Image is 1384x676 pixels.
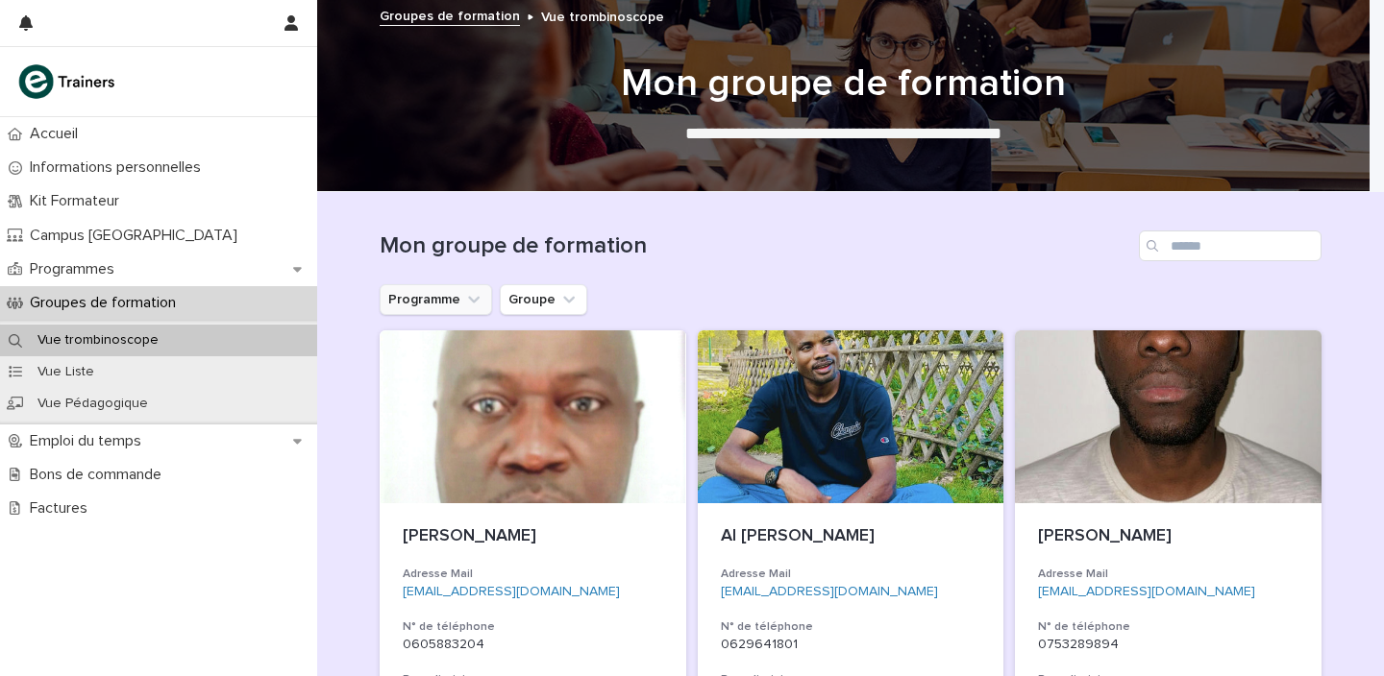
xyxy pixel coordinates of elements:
p: 0605883204 [403,637,663,653]
h3: N° de téléphone [721,619,981,635]
p: Informations personnelles [22,158,216,177]
h1: Mon groupe de formation [373,60,1315,107]
a: [EMAIL_ADDRESS][DOMAIN_NAME] [721,585,938,598]
p: 0629641801 [721,637,981,653]
h1: Mon groupe de formation [380,232,1131,260]
a: [EMAIL_ADDRESS][DOMAIN_NAME] [1038,585,1255,598]
p: Bons de commande [22,466,177,484]
p: Groupes de formation [22,294,191,312]
h3: N° de téléphone [1038,619,1298,635]
img: K0CqGN7SDeD6s4JG8KQk [15,62,121,101]
a: [EMAIL_ADDRESS][DOMAIN_NAME] [403,585,620,598]
p: Kit Formateur [22,192,135,210]
p: [PERSON_NAME] [403,526,663,547]
h3: Adresse Mail [403,567,663,582]
button: Groupe [500,284,587,315]
p: Accueil [22,125,93,143]
input: Search [1139,230,1322,261]
p: Vue Pédagogique [22,396,163,412]
p: Al [PERSON_NAME] [721,526,981,547]
p: Campus [GEOGRAPHIC_DATA] [22,227,253,245]
p: Vue Liste [22,364,110,380]
h3: Adresse Mail [1038,567,1298,582]
p: Vue trombinoscope [22,332,174,349]
h3: Adresse Mail [721,567,981,582]
p: Emploi du temps [22,432,157,450]
h3: N° de téléphone [403,619,663,635]
button: Programme [380,284,492,315]
p: 0753289894 [1038,637,1298,653]
p: Factures [22,499,103,518]
p: Programmes [22,260,130,278]
a: Groupes de formation [380,4,520,26]
p: Vue trombinoscope [541,5,664,26]
p: [PERSON_NAME] [1038,526,1298,547]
